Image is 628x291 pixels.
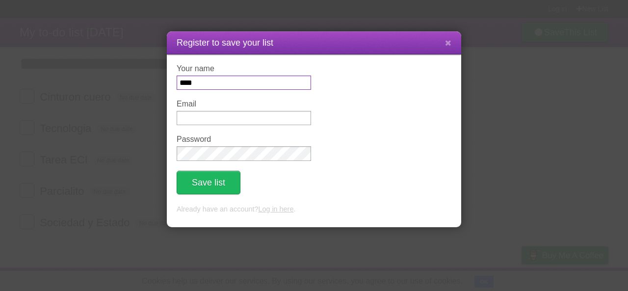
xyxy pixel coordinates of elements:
[177,171,240,194] button: Save list
[177,64,311,73] label: Your name
[258,205,293,213] a: Log in here
[177,36,451,50] h1: Register to save your list
[177,204,451,215] p: Already have an account? .
[177,100,311,108] label: Email
[177,135,311,144] label: Password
